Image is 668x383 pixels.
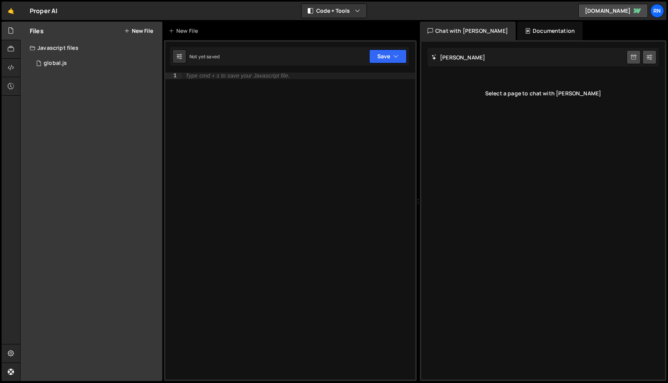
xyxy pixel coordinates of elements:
div: Proper AI [30,6,57,15]
a: RN [650,4,664,18]
div: 1 [165,73,182,79]
h2: [PERSON_NAME] [431,54,485,61]
div: Chat with [PERSON_NAME] [420,22,516,40]
a: 🤙 [2,2,20,20]
button: Save [369,49,407,63]
a: [DOMAIN_NAME] [578,4,648,18]
div: Documentation [517,22,583,40]
div: global.js [44,60,67,67]
h2: Files [30,27,44,35]
div: Select a page to chat with [PERSON_NAME] [428,78,659,109]
div: Type cmd + s to save your Javascript file. [186,73,290,79]
div: Not yet saved [189,53,220,60]
button: New File [124,28,153,34]
div: New File [169,27,201,35]
button: Code + Tools [302,4,366,18]
div: Javascript files [20,40,162,56]
div: 6625/12710.js [30,56,162,71]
